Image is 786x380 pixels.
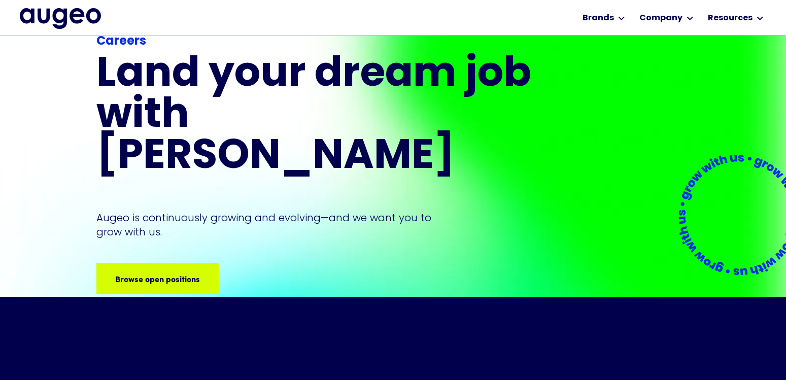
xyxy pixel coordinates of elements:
a: Browse open positions [96,263,219,294]
strong: Careers [96,36,146,48]
a: home [20,8,101,28]
p: Augeo is continuously growing and evolving—and we want you to grow with us. [96,211,446,239]
div: Brands [583,12,614,24]
img: Augeo's full logo in midnight blue. [20,8,101,28]
div: Resources [708,12,753,24]
div: Company [639,12,682,24]
h1: Land your dream job﻿ with [PERSON_NAME] [96,55,535,178]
